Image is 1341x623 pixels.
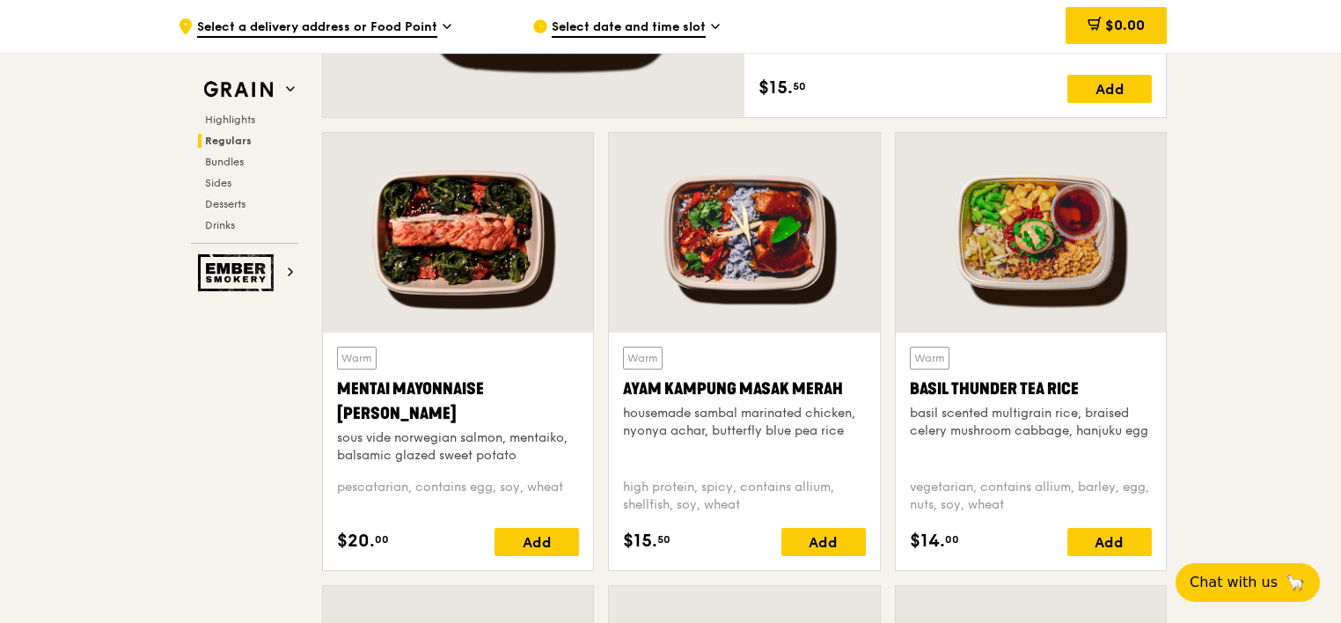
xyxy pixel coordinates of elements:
span: $0.00 [1105,17,1145,33]
div: Warm [623,347,663,370]
span: 00 [945,532,959,546]
div: vegetarian, contains allium, barley, egg, nuts, soy, wheat [910,479,1152,514]
span: Sides [205,177,231,189]
span: $14. [910,528,945,554]
span: Regulars [205,135,252,147]
span: $20. [337,528,375,554]
span: 00 [375,532,389,546]
span: Chat with us [1190,572,1278,593]
div: Add [1067,75,1152,103]
img: Grain web logo [198,74,279,106]
span: Highlights [205,114,255,126]
div: housemade sambal marinated chicken, nyonya achar, butterfly blue pea rice [623,405,865,440]
div: Mentai Mayonnaise [PERSON_NAME] [337,377,579,426]
div: Warm [337,347,377,370]
span: Bundles [205,156,244,168]
span: Select date and time slot [552,18,706,38]
span: Select a delivery address or Food Point [197,18,437,38]
span: 50 [793,79,806,93]
div: Warm [910,347,949,370]
button: Chat with us🦙 [1176,563,1320,602]
span: 50 [657,532,670,546]
span: $15. [623,528,657,554]
div: high protein, spicy, contains allium, shellfish, soy, wheat [623,479,865,514]
div: Add [1067,528,1152,556]
img: Ember Smokery web logo [198,254,279,291]
div: Add [495,528,579,556]
div: pescatarian, contains egg, soy, wheat [337,479,579,514]
div: basil scented multigrain rice, braised celery mushroom cabbage, hanjuku egg [910,405,1152,440]
span: Desserts [205,198,245,210]
div: Ayam Kampung Masak Merah [623,377,865,401]
div: Add [781,528,866,556]
div: sous vide norwegian salmon, mentaiko, balsamic glazed sweet potato [337,429,579,465]
span: $15. [758,75,793,101]
span: 🦙 [1285,572,1306,593]
span: Drinks [205,219,235,231]
div: Basil Thunder Tea Rice [910,377,1152,401]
